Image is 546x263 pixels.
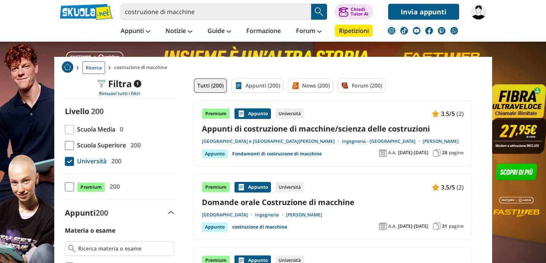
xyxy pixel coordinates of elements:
[338,78,386,93] a: Forum (200)
[335,4,373,20] button: ChiediTutor AI
[388,150,397,156] span: A.A.
[442,223,447,229] span: 31
[234,182,271,193] div: Appunto
[470,4,486,20] img: GiuliaG000
[96,208,108,218] span: 200
[77,182,105,192] span: Premium
[288,78,333,93] a: News (200)
[202,182,230,193] div: Premium
[232,222,287,232] a: costruzione di macchine
[438,27,445,34] img: twitch
[311,4,327,20] button: Search Button
[91,106,104,116] span: 200
[294,25,324,38] a: Forum
[450,27,458,34] img: WhatsApp
[456,182,464,192] span: (2)
[234,108,271,119] div: Appunto
[244,25,283,38] a: Formazione
[202,222,228,232] div: Appunto
[74,156,107,166] span: Università
[98,80,105,88] img: Filtra filtri mobile
[74,124,115,134] span: Scuola Media
[286,212,322,218] a: [PERSON_NAME]
[291,82,299,89] img: News filtro contenuto
[65,226,115,235] label: Materia o esame
[202,149,228,158] div: Appunto
[82,61,105,74] a: Ricerca
[68,245,76,252] img: Ricerca materia o esame
[342,138,423,144] a: Ingegneria - [GEOGRAPHIC_DATA]
[134,80,141,88] span: 1
[65,208,108,218] label: Appunti
[119,25,152,38] a: Appunti
[206,25,233,38] a: Guide
[425,27,433,34] img: facebook
[62,61,73,74] a: Home
[432,110,439,117] img: Appunti contenuto
[65,106,89,116] label: Livello
[456,109,464,119] span: (2)
[62,61,73,73] img: Home
[238,110,245,117] img: Appunti contenuto
[423,138,459,144] a: [PERSON_NAME]
[202,124,464,134] a: Appunti di costruzione di macchine/scienza delle costruzioni
[441,109,455,119] span: 3.5/5
[379,149,387,157] img: Anno accademico
[168,211,174,214] img: Apri e chiudi sezione
[313,6,325,17] img: Cerca appunti, riassunti o versioni
[413,27,420,34] img: youtube
[202,108,230,119] div: Premium
[400,27,408,34] img: tiktok
[379,222,387,230] img: Anno accademico
[398,150,428,156] span: [DATE]-[DATE]
[62,91,177,97] div: Rimuovi tutti i filtri
[202,197,464,207] a: Domande orale Costruzione di macchine
[117,124,123,134] span: 0
[231,78,283,93] a: Appunti (200)
[449,223,464,229] span: pagine
[194,78,227,93] a: Tutti (200)
[121,4,311,20] input: Cerca appunti, riassunti o versioni
[108,156,121,166] span: 200
[202,212,255,218] a: [GEOGRAPHIC_DATA]
[388,223,397,229] span: A.A.
[114,61,170,74] span: costruzione di macchine
[78,245,170,252] input: Ricerca materia o esame
[275,182,304,193] div: Università
[433,222,441,230] img: Pagine
[432,183,439,191] img: Appunti contenuto
[98,78,141,89] div: Filtra
[232,149,322,158] a: Fondamenti di costruzione di macchine
[238,183,245,191] img: Appunti contenuto
[388,27,395,34] img: instagram
[275,108,304,119] div: Università
[449,150,464,156] span: pagine
[398,223,428,229] span: [DATE]-[DATE]
[388,4,459,20] a: Invia appunti
[235,82,242,89] img: Appunti filtro contenuto
[351,7,368,16] div: Chiedi Tutor AI
[441,182,455,192] span: 3.5/5
[442,150,447,156] span: 28
[433,149,441,157] img: Pagine
[202,138,342,144] a: [GEOGRAPHIC_DATA] e [GEOGRAPHIC_DATA][PERSON_NAME]
[127,140,141,150] span: 200
[335,25,373,37] a: Ripetizioni
[74,140,126,150] span: Scuola Superiore
[164,25,194,38] a: Notizie
[107,182,120,191] span: 200
[341,82,349,89] img: Forum filtro contenuto
[255,212,286,218] a: Ingegneria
